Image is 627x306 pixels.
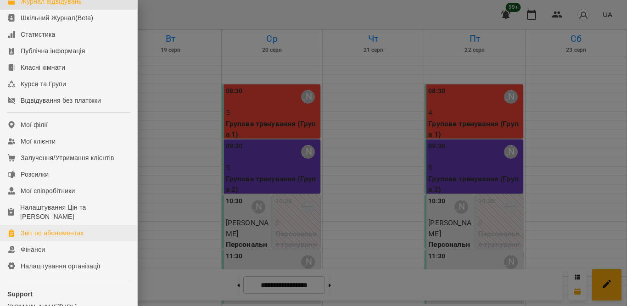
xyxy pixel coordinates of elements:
div: Мої клієнти [21,137,56,146]
div: Залучення/Утримання клієнтів [21,153,114,162]
div: Курси та Групи [21,79,66,89]
div: Налаштування Цін та [PERSON_NAME] [20,203,130,221]
div: Мої співробітники [21,186,75,195]
div: Фінанси [21,245,45,254]
div: Класні кімнати [21,63,65,72]
div: Звіт по абонементах [21,228,84,238]
div: Мої філії [21,120,48,129]
div: Відвідування без платіжки [21,96,101,105]
div: Розсилки [21,170,49,179]
div: Статистика [21,30,56,39]
div: Публічна інформація [21,46,85,56]
div: Шкільний Журнал(Beta) [21,13,93,22]
div: Налаштування організації [21,261,101,271]
p: Support [7,289,130,299]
